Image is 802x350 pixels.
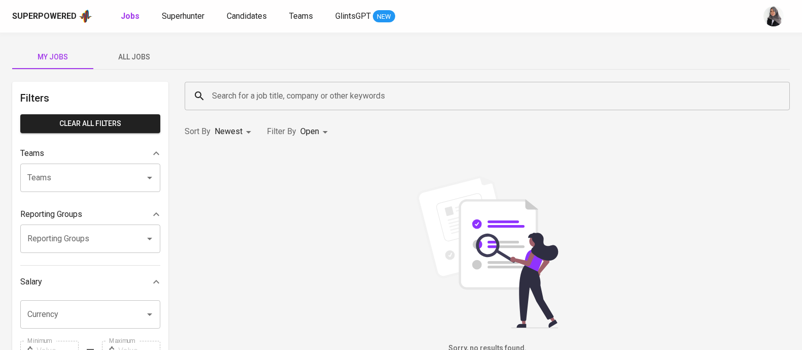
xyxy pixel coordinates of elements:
[227,11,267,21] span: Candidates
[20,90,160,106] h6: Filters
[20,143,160,164] div: Teams
[373,12,395,22] span: NEW
[12,9,92,24] a: Superpoweredapp logo
[215,122,255,141] div: Newest
[143,307,157,322] button: Open
[18,51,87,63] span: My Jobs
[162,10,206,23] a: Superhunter
[143,232,157,246] button: Open
[289,11,313,21] span: Teams
[763,6,784,26] img: sinta.windasari@glints.com
[20,147,44,160] p: Teams
[267,125,296,138] p: Filter By
[79,9,92,24] img: app logo
[143,171,157,185] button: Open
[20,272,160,292] div: Salary
[121,11,140,21] b: Jobs
[121,10,142,23] a: Jobs
[185,125,211,138] p: Sort By
[20,114,160,133] button: Clear All filters
[227,10,269,23] a: Candidates
[20,208,82,220] p: Reporting Groups
[162,11,204,21] span: Superhunter
[99,51,168,63] span: All Jobs
[289,10,315,23] a: Teams
[20,276,42,288] p: Salary
[335,10,395,23] a: GlintsGPT NEW
[411,176,564,328] img: file_searching.svg
[335,11,371,21] span: GlintsGPT
[12,11,77,22] div: Superpowered
[300,122,331,141] div: Open
[28,117,152,130] span: Clear All filters
[300,126,319,136] span: Open
[215,125,242,138] p: Newest
[20,204,160,225] div: Reporting Groups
